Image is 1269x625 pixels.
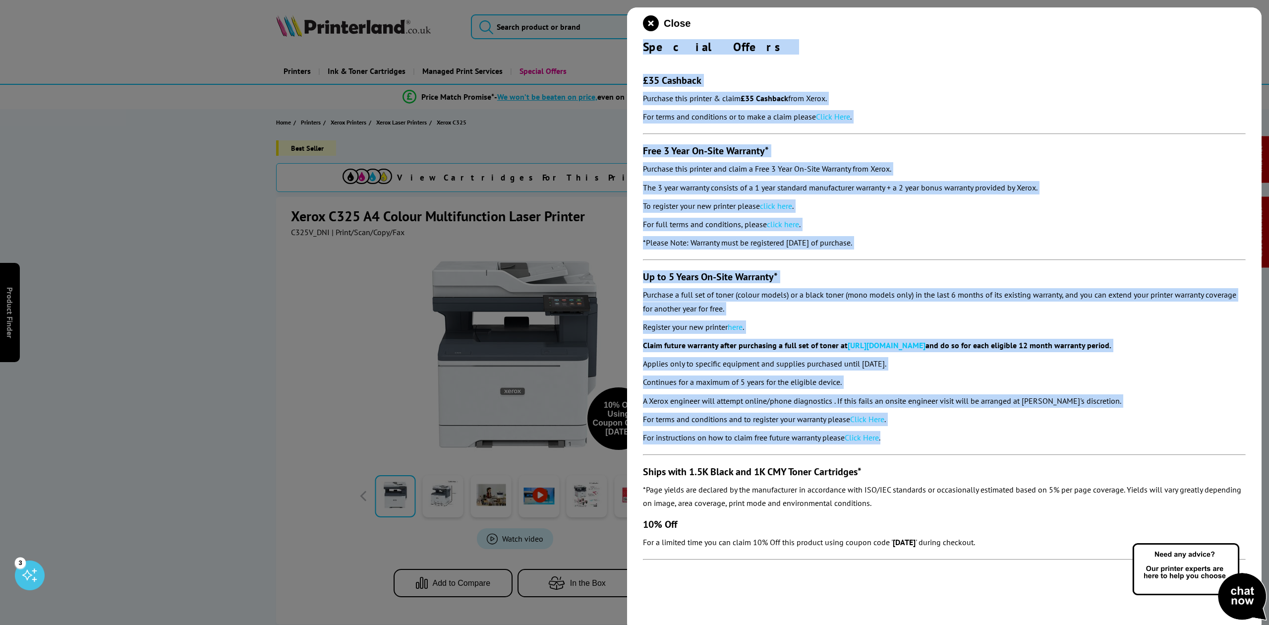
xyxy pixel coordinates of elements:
[15,557,26,568] div: 3
[643,144,1246,157] h3: Free 3 Year On-Site Warranty*
[848,340,925,350] a: [URL][DOMAIN_NAME]
[816,112,850,122] a: Click Here
[643,288,1246,315] p: Purchase a full set of toner (colour models) or a black toner (mono models only) in the last 6 mo...
[643,394,1246,408] p: A Xerox engineer will attempt online/phone diagnostics . If this fails an onsite engineer visit w...
[643,465,1246,478] h3: Ships with 1.5K Black and 1K CMY Toner Cartridges*
[643,485,1241,508] em: *Page yields are declared by the manufacturer in accordance with ISO/IEC standards or occasionall...
[893,537,916,547] strong: [DATE]
[643,270,1246,283] h3: Up to 5 Years On-Site Warranty*
[643,110,1246,124] p: For terms and conditions or to make a claim please .
[643,431,1246,444] p: For instructions on how to claim free future warranty please .
[767,219,799,229] a: click here
[643,340,848,350] b: Claim future warranty after purchasing a full set of toner at
[643,536,1246,549] p: For a limited time you can claim 10% Off this product using coupon code ' ' during checkout.
[925,340,1111,350] b: and do so for each eligible 12 month warranty period.
[643,39,1246,55] div: Special Offers
[741,93,788,103] strong: £35 Cashback
[643,162,1246,176] p: Purchase this printer and claim a Free 3 Year On-Site Warranty from Xerox.
[850,414,884,424] a: Click Here
[1130,542,1269,623] img: Open Live Chat window
[643,236,1246,250] p: *Please Note: Warranty must be registered [DATE] of purchase.
[643,375,1246,389] p: Continues for a maximum of 5 years for the eligible device.
[643,199,1246,213] p: To register your new printer please .
[643,74,1246,87] h3: £35 Cashback
[643,15,691,31] button: close modal
[760,201,792,211] a: click here
[643,320,1246,334] p: Register your new printer .
[643,413,1246,426] p: For terms and conditions and to register your warranty please .
[643,92,1246,105] p: Purchase this printer & claim from Xerox.
[845,433,879,442] a: Click Here
[664,18,691,29] span: Close
[643,181,1246,194] p: The 3 year warranty consists of a 1 year standard manufacturer warranty + a 2 year bonus warranty...
[643,218,1246,231] p: For full terms and conditions, please .
[728,322,743,332] a: here
[643,357,1246,371] p: Applies only to specific equipment and supplies purchased until [DATE].
[643,518,1246,531] h3: 10% Off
